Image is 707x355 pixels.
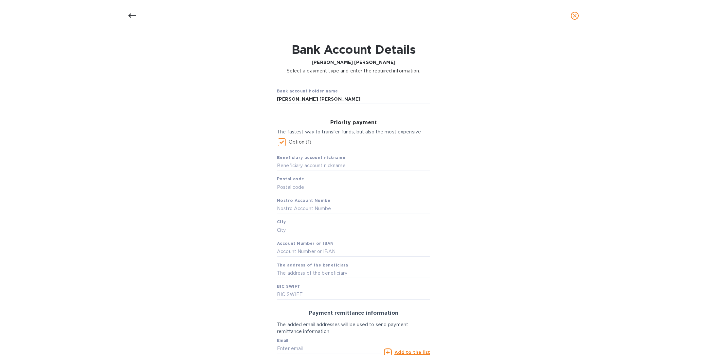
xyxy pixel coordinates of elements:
[277,120,430,126] h3: Priority payment
[277,204,430,214] input: Nostro Account Numbe
[287,68,420,74] p: Select a payment type and enter the required information.
[277,89,338,93] b: Bank account holder name
[277,198,330,203] b: Nostro Account Numbe
[567,8,583,24] button: close
[277,310,430,316] h3: Payment remittance information
[312,60,395,65] b: [PERSON_NAME] [PERSON_NAME]
[277,247,430,257] input: Account Number or IBAN
[277,176,304,181] b: Postal code
[289,139,311,146] p: Option (1)
[287,43,420,56] h1: Bank Account Details
[277,241,334,246] b: Account Number or IBAN
[277,219,286,224] b: City
[277,284,300,289] b: BIC SWIFT
[277,344,381,353] input: Enter email
[277,339,288,343] label: Email
[277,290,430,300] input: BIC SWIFT
[277,321,430,335] p: The added email addresses will be used to send payment remittance information.
[277,268,430,278] input: The address of the beneficiary
[277,155,345,160] b: Beneficiary account nickname
[277,225,430,235] input: City
[277,128,430,135] p: The fastest way to transfer funds, but also the most expensive
[277,182,430,192] input: Postal code
[277,263,348,267] b: The address of the beneficiary
[277,161,430,171] input: Beneficiary account nickname
[394,350,430,355] u: Add to the list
